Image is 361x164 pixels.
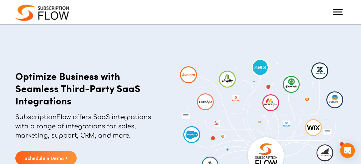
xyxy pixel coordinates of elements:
button: Toggle Menu [333,9,343,15]
p: SubscriptionFlow offers SaaS integrations with a range of integrations for sales, marketing, supp... [15,113,165,146]
span: Schedule a Demo [25,156,64,161]
img: Subscriptionflow [15,5,69,21]
h1: Optimize Business with Seamless Third-Party SaaS Integrations [15,70,165,107]
div: Open Intercom Messenger [340,143,355,158]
